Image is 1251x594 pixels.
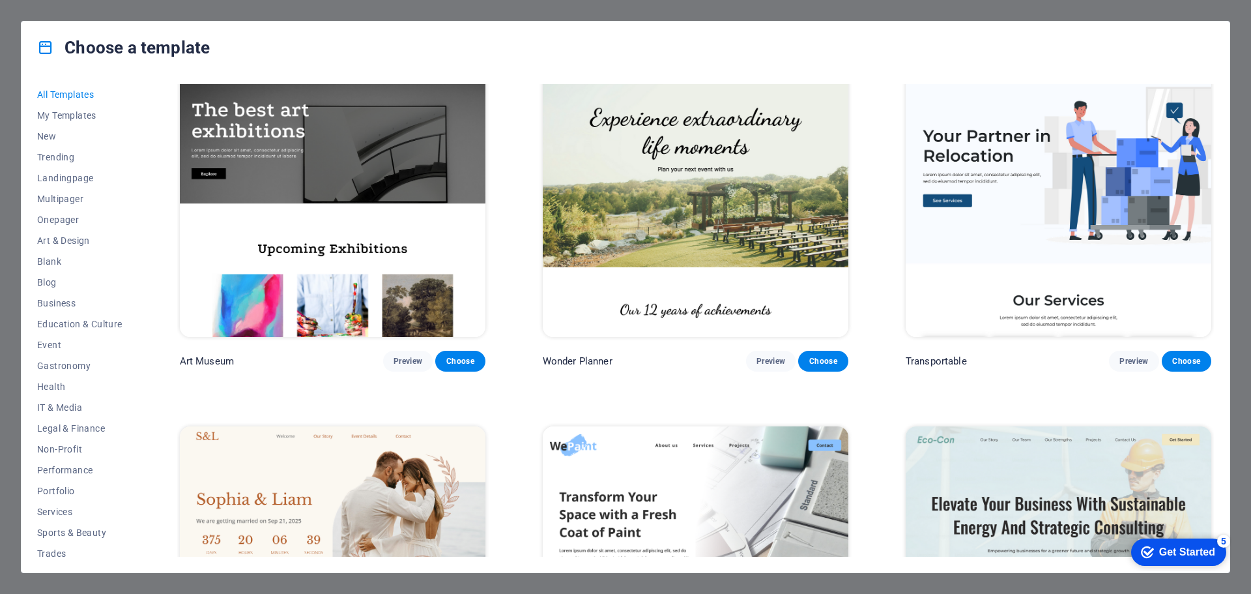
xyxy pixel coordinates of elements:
span: Choose [446,356,474,366]
button: Preview [1109,351,1158,372]
button: Legal & Finance [37,418,122,439]
span: Gastronomy [37,361,122,371]
img: Wonder Planner [543,55,848,337]
button: Preview [383,351,433,372]
button: Choose [1162,351,1211,372]
span: Trades [37,548,122,559]
button: Business [37,293,122,314]
span: New [37,131,122,141]
button: New [37,126,122,147]
button: Choose [435,351,485,372]
button: Onepager [37,209,122,230]
span: Landingpage [37,173,122,183]
button: Gastronomy [37,355,122,376]
span: Trending [37,152,122,162]
button: Blog [37,272,122,293]
h4: Choose a template [37,37,210,58]
button: Services [37,501,122,522]
div: Get Started 5 items remaining, 0% complete [10,7,106,34]
span: Onepager [37,215,122,225]
button: Blank [37,251,122,272]
button: Health [37,376,122,397]
span: Preview [394,356,422,366]
div: Get Started [38,14,94,26]
span: Services [37,507,122,517]
span: Portfolio [37,486,122,496]
button: Landingpage [37,168,122,188]
button: Art & Design [37,230,122,251]
span: All Templates [37,89,122,100]
button: All Templates [37,84,122,105]
span: Preview [1119,356,1148,366]
button: My Templates [37,105,122,126]
button: Multipager [37,188,122,209]
p: Wonder Planner [543,355,612,368]
button: Sports & Beauty [37,522,122,543]
span: Event [37,340,122,350]
span: Health [37,381,122,392]
img: Transportable [906,55,1211,337]
span: Sports & Beauty [37,527,122,538]
button: IT & Media [37,397,122,418]
button: Preview [746,351,796,372]
button: Choose [798,351,848,372]
span: Preview [756,356,785,366]
span: Multipager [37,194,122,204]
span: Education & Culture [37,319,122,329]
span: My Templates [37,110,122,121]
button: Portfolio [37,481,122,501]
button: Trending [37,147,122,168]
span: IT & Media [37,402,122,413]
button: Non-Profit [37,439,122,460]
span: Business [37,298,122,308]
button: Performance [37,460,122,481]
span: Choose [809,356,837,366]
span: Blog [37,277,122,288]
span: Legal & Finance [37,423,122,434]
span: Performance [37,465,122,475]
p: Art Museum [180,355,234,368]
span: Blank [37,256,122,267]
span: Non-Profit [37,444,122,454]
span: Choose [1172,356,1201,366]
img: Art Museum [180,55,485,337]
button: Event [37,334,122,355]
button: Trades [37,543,122,564]
div: 5 [96,3,109,16]
p: Transportable [906,355,967,368]
button: Education & Culture [37,314,122,334]
span: Art & Design [37,235,122,246]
